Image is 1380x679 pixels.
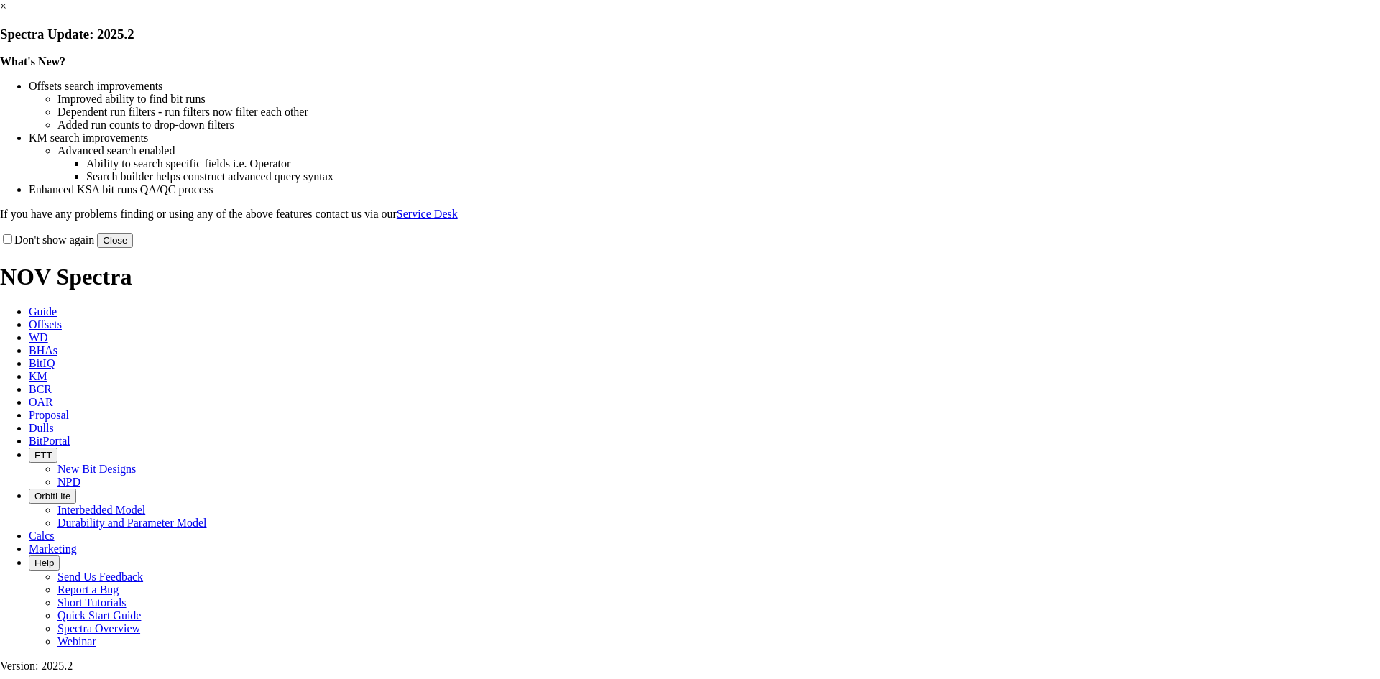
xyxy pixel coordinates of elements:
[29,422,54,434] span: Dulls
[29,357,55,369] span: BitIQ
[29,131,1380,144] li: KM search improvements
[29,318,62,331] span: Offsets
[29,396,53,408] span: OAR
[86,170,1380,183] li: Search builder helps construct advanced query syntax
[29,370,47,382] span: KM
[29,409,69,421] span: Proposal
[57,517,207,529] a: Durability and Parameter Model
[57,119,1380,131] li: Added run counts to drop-down filters
[57,463,136,475] a: New Bit Designs
[3,234,12,244] input: Don't show again
[29,530,55,542] span: Calcs
[57,106,1380,119] li: Dependent run filters - run filters now filter each other
[57,622,140,634] a: Spectra Overview
[29,183,1380,196] li: Enhanced KSA bit runs QA/QC process
[29,305,57,318] span: Guide
[57,504,145,516] a: Interbedded Model
[57,571,143,583] a: Send Us Feedback
[29,383,52,395] span: BCR
[397,208,458,220] a: Service Desk
[57,596,126,609] a: Short Tutorials
[57,609,141,622] a: Quick Start Guide
[29,542,77,555] span: Marketing
[57,635,96,647] a: Webinar
[34,450,52,461] span: FTT
[97,233,133,248] button: Close
[57,476,80,488] a: NPD
[29,80,1380,93] li: Offsets search improvements
[57,583,119,596] a: Report a Bug
[34,558,54,568] span: Help
[57,144,1380,157] li: Advanced search enabled
[86,157,1380,170] li: Ability to search specific fields i.e. Operator
[29,435,70,447] span: BitPortal
[57,93,1380,106] li: Improved ability to find bit runs
[29,344,57,356] span: BHAs
[29,331,48,343] span: WD
[34,491,70,502] span: OrbitLite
